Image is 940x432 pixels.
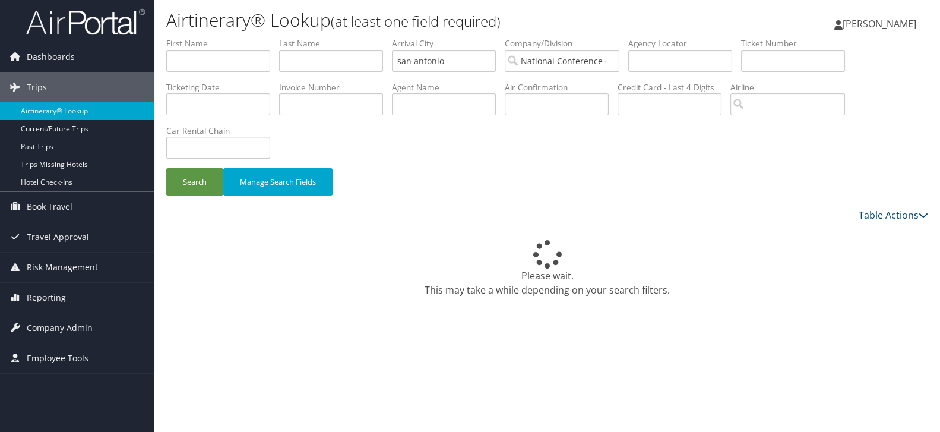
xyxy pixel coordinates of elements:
[859,209,928,222] a: Table Actions
[618,81,730,93] label: Credit Card - Last 4 Digits
[628,37,741,49] label: Agency Locator
[331,11,501,31] small: (at least one field required)
[27,313,93,343] span: Company Admin
[279,81,392,93] label: Invoice Number
[166,8,674,33] h1: Airtinerary® Lookup
[843,17,916,30] span: [PERSON_NAME]
[166,125,279,137] label: Car Rental Chain
[505,81,618,93] label: Air Confirmation
[834,6,928,42] a: [PERSON_NAME]
[27,72,47,102] span: Trips
[166,81,279,93] label: Ticketing Date
[223,168,333,196] button: Manage Search Fields
[26,8,145,36] img: airportal-logo.png
[279,37,392,49] label: Last Name
[505,37,628,49] label: Company/Division
[27,253,98,282] span: Risk Management
[166,240,928,297] div: Please wait. This may take a while depending on your search filters.
[392,37,505,49] label: Arrival City
[730,81,854,93] label: Airline
[392,81,505,93] label: Agent Name
[27,42,75,72] span: Dashboards
[27,343,88,373] span: Employee Tools
[27,192,72,222] span: Book Travel
[166,168,223,196] button: Search
[27,283,66,313] span: Reporting
[166,37,279,49] label: First Name
[741,37,854,49] label: Ticket Number
[27,222,89,252] span: Travel Approval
